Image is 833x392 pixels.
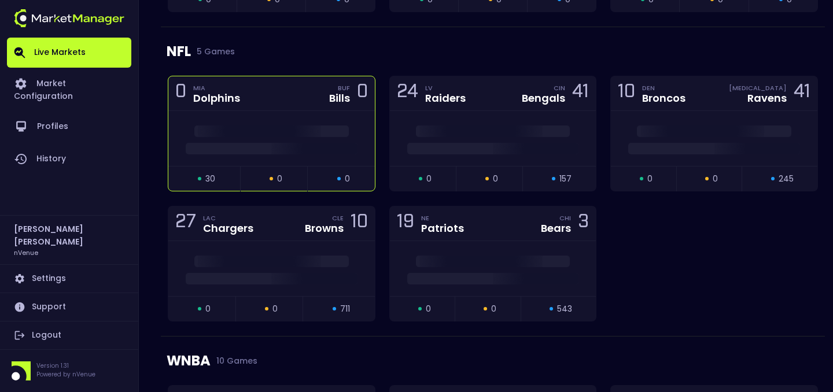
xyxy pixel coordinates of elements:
[36,361,95,370] p: Version 1.31
[729,83,787,93] div: [MEDICAL_DATA]
[329,93,350,103] div: Bills
[554,83,565,93] div: CIN
[167,336,819,385] div: WNBA
[193,93,240,103] div: Dolphins
[305,223,344,234] div: Browns
[203,213,253,223] div: LAC
[426,173,432,185] span: 0
[7,143,131,175] a: History
[642,93,685,103] div: Broncos
[713,173,718,185] span: 0
[7,110,131,143] a: Profiles
[175,83,186,104] div: 0
[421,213,464,223] div: NE
[7,38,131,68] a: Live Markets
[493,173,498,185] span: 0
[647,173,653,185] span: 0
[7,68,131,110] a: Market Configuration
[351,213,368,234] div: 10
[794,83,810,104] div: 41
[397,213,414,234] div: 19
[397,83,418,104] div: 24
[175,213,196,234] div: 27
[421,223,464,234] div: Patriots
[14,223,124,248] h2: [PERSON_NAME] [PERSON_NAME]
[426,303,431,315] span: 0
[167,27,819,76] div: NFL
[642,83,685,93] div: DEN
[14,248,38,257] h3: nVenue
[7,265,131,293] a: Settings
[541,223,571,234] div: Bears
[193,83,240,93] div: MIA
[425,83,466,93] div: LV
[338,83,350,93] div: BUF
[340,303,350,315] span: 711
[345,173,350,185] span: 0
[205,173,215,185] span: 30
[557,303,572,315] span: 543
[272,303,278,315] span: 0
[559,173,572,185] span: 157
[277,173,282,185] span: 0
[425,93,466,103] div: Raiders
[7,321,131,349] a: Logout
[357,83,368,104] div: 0
[7,361,131,380] div: Version 1.31Powered by nVenue
[7,293,131,321] a: Support
[14,9,124,27] img: logo
[211,356,257,365] span: 10 Games
[559,213,571,223] div: CHI
[191,47,235,56] span: 5 Games
[779,173,794,185] span: 245
[522,93,565,103] div: Bengals
[747,93,787,103] div: Ravens
[491,303,496,315] span: 0
[578,213,589,234] div: 3
[618,83,635,104] div: 10
[572,83,589,104] div: 41
[332,213,344,223] div: CLE
[36,370,95,379] p: Powered by nVenue
[203,223,253,234] div: Chargers
[205,303,211,315] span: 0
